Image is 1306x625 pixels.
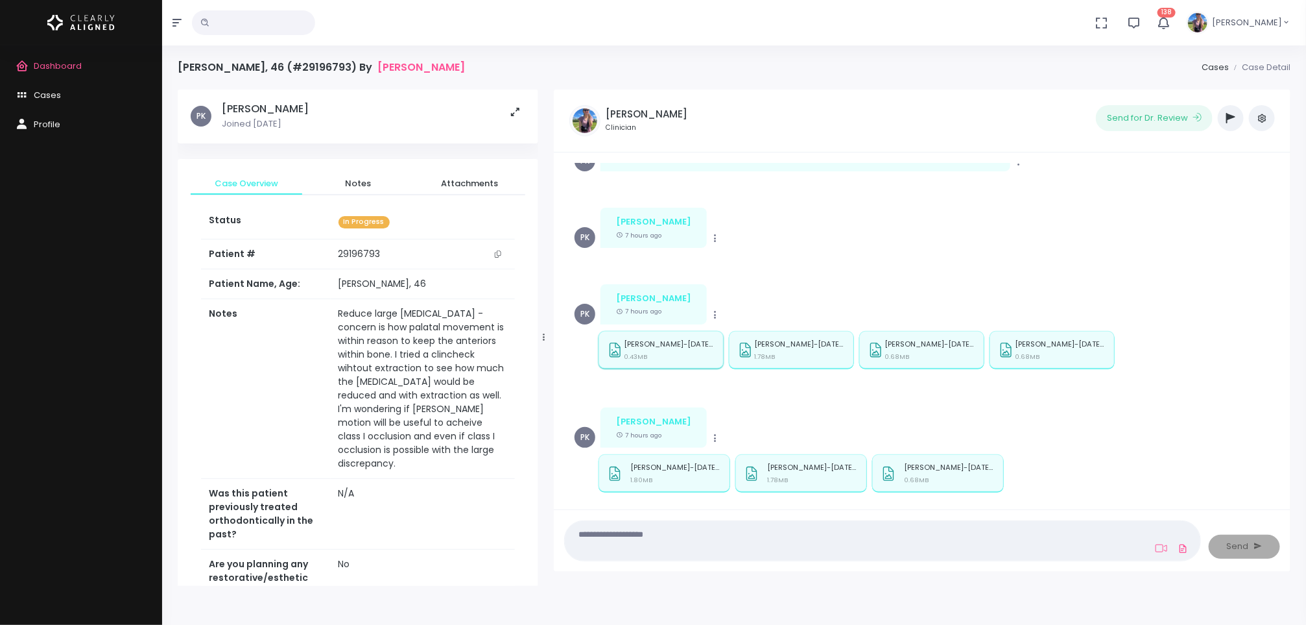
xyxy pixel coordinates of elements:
th: Was this patient previously treated orthodontically in the past? [201,479,331,550]
div: scrollable content [564,163,1280,496]
p: [PERSON_NAME]-[DATE] - Neutral.jpg [630,463,721,472]
span: [PERSON_NAME] [1212,16,1282,29]
span: Profile [34,118,60,130]
td: Reduce large [MEDICAL_DATA] - concern is how palatal movement is within reason to keep the anteri... [331,299,515,479]
td: [PERSON_NAME], 46 [331,269,515,299]
p: [PERSON_NAME]-[DATE] - Ceph.jpg [885,340,975,349]
small: 1.78MB [754,352,775,361]
th: Patient # [201,239,331,269]
h5: [PERSON_NAME] [222,103,309,116]
th: Patient Name, Age: [201,269,331,299]
h4: [PERSON_NAME], 46 (#29196793) By [178,61,465,73]
p: [PERSON_NAME]-[DATE] - Ceph.jpg [905,463,995,472]
h5: [PERSON_NAME] [606,108,687,120]
li: Case Detail [1229,61,1290,74]
p: [PERSON_NAME]-[DATE] - Profile.jpg [767,463,858,472]
span: PK [191,106,211,127]
th: Are you planning any restorative/esthetic treatment? If yes, what are you planning? [201,550,331,620]
p: [PERSON_NAME]-[DATE] - Panoramic.jpg [624,340,715,349]
a: [PERSON_NAME] [377,61,465,73]
th: Notes [201,299,331,479]
small: 7 hours ago [616,154,661,163]
small: 0.68MB [905,476,929,484]
img: Logo Horizontal [47,9,115,36]
div: [PERSON_NAME] [616,292,691,305]
div: [PERSON_NAME] [616,415,691,428]
small: 0.43MB [624,352,647,361]
small: 0.68MB [885,352,909,361]
div: scrollable content [178,90,538,586]
img: Header Avatar [1186,11,1209,34]
span: Dashboard [34,60,82,72]
button: Send for Dr. Review [1096,105,1213,131]
p: [PERSON_NAME]-[DATE] - Ceph.jpg [1015,340,1106,349]
td: N/A [331,479,515,550]
span: PK [575,304,595,325]
span: Cases [34,89,61,101]
span: In Progress [338,216,390,228]
span: Attachments [424,177,515,190]
span: Notes [313,177,403,190]
small: 0.68MB [1015,352,1039,361]
th: Status [201,206,331,239]
span: PK [575,427,595,448]
p: Joined [DATE] [222,117,309,130]
small: 7 hours ago [616,431,661,439]
td: No [331,550,515,620]
span: PK [575,227,595,248]
small: 7 hours ago [616,307,661,315]
div: [PERSON_NAME] [616,215,691,228]
td: 29196793 [331,239,515,269]
a: Add Loom Video [1153,543,1170,554]
span: Case Overview [201,177,292,190]
p: [PERSON_NAME]-[DATE] - Smile.jpg [754,340,845,349]
small: 7 hours ago [616,231,661,239]
small: 1.78MB [767,476,788,484]
span: 138 [1158,8,1176,18]
small: 1.80MB [630,476,652,484]
a: Cases [1202,61,1229,73]
small: Clinician [606,123,687,133]
a: Add Files [1175,537,1191,560]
